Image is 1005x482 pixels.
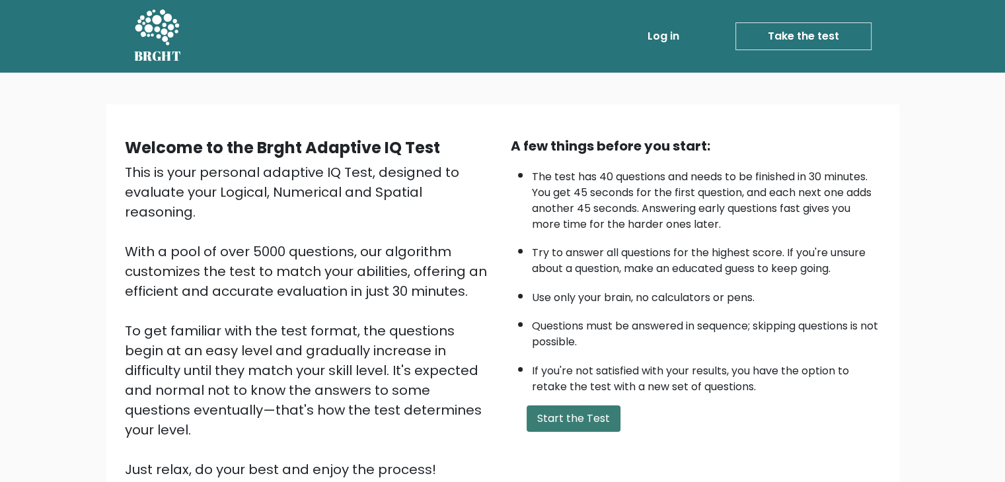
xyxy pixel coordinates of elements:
[125,162,495,479] div: This is your personal adaptive IQ Test, designed to evaluate your Logical, Numerical and Spatial ...
[134,48,182,64] h5: BRGHT
[532,357,881,395] li: If you're not satisfied with your results, you have the option to retake the test with a new set ...
[511,136,881,156] div: A few things before you start:
[532,283,881,306] li: Use only your brain, no calculators or pens.
[735,22,872,50] a: Take the test
[532,162,881,232] li: The test has 40 questions and needs to be finished in 30 minutes. You get 45 seconds for the firs...
[532,238,881,277] li: Try to answer all questions for the highest score. If you're unsure about a question, make an edu...
[134,5,182,67] a: BRGHT
[125,137,440,158] b: Welcome to the Brght Adaptive IQ Test
[642,23,685,50] a: Log in
[532,312,881,350] li: Questions must be answered in sequence; skipping questions is not possible.
[527,405,620,432] button: Start the Test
